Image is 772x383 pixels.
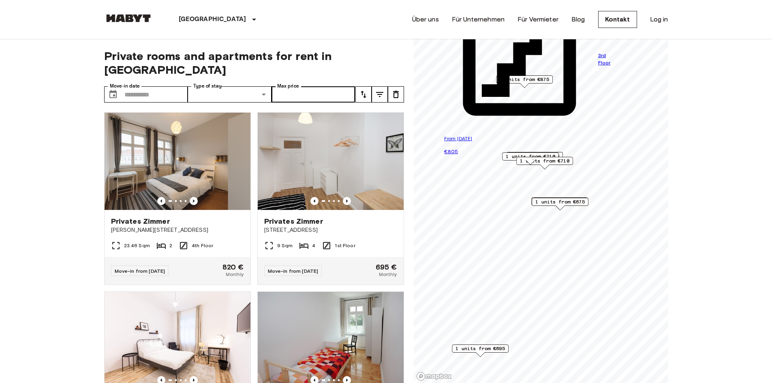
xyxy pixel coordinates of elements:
p: [GEOGRAPHIC_DATA] [179,15,246,24]
p: €805 [444,148,616,156]
span: Monthly [379,271,397,278]
a: Mapbox logo [416,372,452,381]
label: Move-in date [110,83,140,90]
span: Move-in from [DATE] [268,268,319,274]
label: Max price [277,83,299,90]
span: 4th Floor [192,242,213,249]
a: Über uns [412,15,439,24]
a: Für Unternehmen [452,15,505,24]
img: Marketing picture of unit DE-01-267-001-02H [105,113,250,210]
span: 4 [312,242,315,249]
label: Type of stay [193,83,222,90]
span: 1st Floor [335,242,355,249]
span: [STREET_ADDRESS] [264,226,397,234]
div: Map marker [452,344,509,357]
img: Habyt [104,14,153,22]
a: Für Vermieter [518,15,558,24]
span: Monthly [226,271,244,278]
a: Marketing picture of unit DE-01-267-001-02HPrevious imagePrevious imagePrivates Zimmer[PERSON_NAM... [104,112,251,285]
a: Kontakt [598,11,637,28]
span: 2 [169,242,172,249]
div: Map marker [532,198,588,210]
div: Map marker [531,197,588,210]
span: From [DATE] [444,135,472,141]
button: Previous image [157,197,165,205]
span: Privates Zimmer [264,216,323,226]
button: Previous image [190,197,198,205]
a: Log in [650,15,668,24]
button: tune [355,86,372,103]
span: 9 Sqm [277,242,293,249]
a: Marketing picture of unit DE-01-232-01MPrevious imagePrevious imagePrivates Zimmer[STREET_ADDRESS... [257,112,404,285]
span: Private rooms and apartments for rent in [GEOGRAPHIC_DATA] [104,49,404,77]
a: Blog [571,15,585,24]
button: Previous image [343,197,351,205]
span: [PERSON_NAME][STREET_ADDRESS] [111,226,244,234]
img: Marketing picture of unit DE-01-232-01M [258,113,404,210]
button: Choose date [105,86,121,103]
span: 820 € [222,263,244,271]
span: 1 units from €675 [535,198,585,205]
button: Previous image [310,197,319,205]
span: 3rd Floor [598,52,617,66]
span: Privates Zimmer [111,216,170,226]
button: tune [372,86,388,103]
span: 23.46 Sqm [124,242,150,249]
span: 695 € [376,263,397,271]
span: 1 units from €695 [456,345,505,352]
button: tune [388,86,404,103]
span: Move-in from [DATE] [115,268,165,274]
